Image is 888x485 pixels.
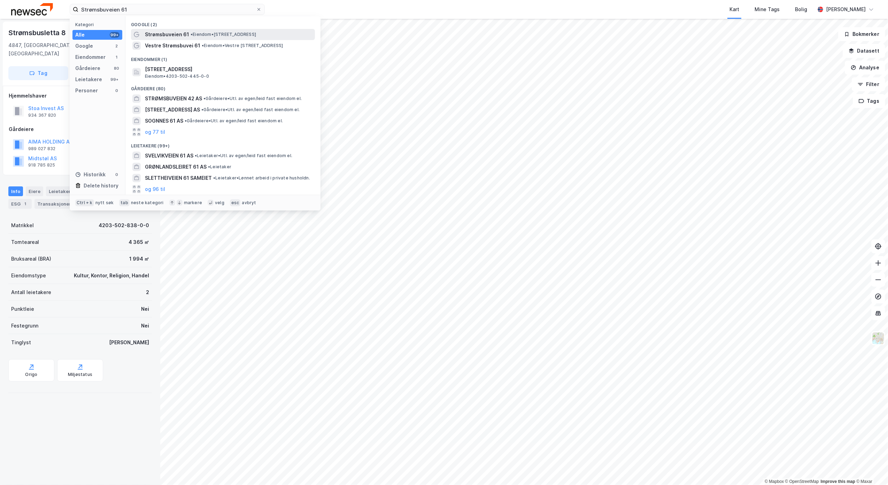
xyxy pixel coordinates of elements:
[145,128,165,136] button: og 77 til
[11,338,31,347] div: Tinglyst
[145,152,193,160] span: SVELVIKVEIEN 61 AS
[184,200,202,206] div: markere
[8,66,68,80] button: Tag
[145,30,189,39] span: Strømsbuveien 61
[785,479,819,484] a: OpenStreetMap
[213,175,215,180] span: •
[110,77,119,82] div: 99+
[215,200,224,206] div: velg
[34,199,82,209] div: Transaksjoner
[872,332,885,345] img: Z
[195,153,292,159] span: Leietaker • Utl. av egen/leid fast eiendom el.
[242,200,256,206] div: avbryt
[141,305,149,313] div: Nei
[28,113,56,118] div: 934 367 820
[765,479,784,484] a: Mapbox
[146,288,149,297] div: 2
[145,117,183,125] span: SOGNNES 61 AS
[838,27,885,41] button: Bokmerker
[145,74,209,79] span: Eiendom • 4203-502-445-0-0
[145,174,212,182] span: SLETTHEIVEIEN 61 SAMEIET
[28,162,55,168] div: 918 785 825
[22,200,29,207] div: 1
[68,372,92,377] div: Miljøstatus
[191,32,193,37] span: •
[99,221,149,230] div: 4203-502-838-0-0
[75,31,85,39] div: Alle
[74,271,149,280] div: Kultur, Kontor, Religion, Handel
[145,185,165,193] button: og 96 til
[11,305,34,313] div: Punktleie
[114,43,119,49] div: 2
[114,66,119,71] div: 80
[853,94,885,108] button: Tags
[28,146,55,152] div: 989 027 832
[843,44,885,58] button: Datasett
[8,27,67,38] div: Strømsbusletta 8
[201,107,300,113] span: Gårdeiere • Utl. av egen/leid fast eiendom el.
[145,65,312,74] span: [STREET_ADDRESS]
[11,3,53,15] img: newsec-logo.f6e21ccffca1b3a03d2d.png
[95,200,114,206] div: nytt søk
[125,51,321,64] div: Eiendommer (1)
[845,61,885,75] button: Analyse
[203,96,302,101] span: Gårdeiere • Utl. av egen/leid fast eiendom el.
[208,164,231,170] span: Leietaker
[185,118,187,123] span: •
[114,88,119,93] div: 0
[195,153,197,158] span: •
[202,43,204,48] span: •
[202,43,283,48] span: Eiendom • Vestre [STREET_ADDRESS]
[729,5,739,14] div: Kart
[201,107,203,112] span: •
[46,186,85,196] div: Leietakere
[208,164,210,169] span: •
[78,4,256,15] input: Søk på adresse, matrikkel, gårdeiere, leietakere eller personer
[795,5,807,14] div: Bolig
[230,199,241,206] div: esc
[109,338,149,347] div: [PERSON_NAME]
[821,479,855,484] a: Improve this map
[853,452,888,485] iframe: Chat Widget
[826,5,866,14] div: [PERSON_NAME]
[11,255,51,263] div: Bruksareal (BRA)
[203,96,206,101] span: •
[145,163,207,171] span: GRØNLANDSLEIRET 61 AS
[11,322,38,330] div: Festegrunn
[129,238,149,246] div: 4 365 ㎡
[114,54,119,60] div: 1
[129,255,149,263] div: 1 994 ㎡
[84,182,118,190] div: Delete history
[75,199,94,206] div: Ctrl + k
[11,288,51,297] div: Antall leietakere
[852,77,885,91] button: Filter
[25,372,38,377] div: Origo
[11,271,46,280] div: Eiendomstype
[119,199,130,206] div: tab
[141,322,149,330] div: Nei
[125,80,321,93] div: Gårdeiere (80)
[185,118,283,124] span: Gårdeiere • Utl. av egen/leid fast eiendom el.
[213,175,310,181] span: Leietaker • Lønnet arbeid i private husholdn.
[11,221,34,230] div: Matrikkel
[145,41,200,50] span: Vestre Strømsbuvei 61
[9,125,152,133] div: Gårdeiere
[75,75,102,84] div: Leietakere
[11,238,39,246] div: Tomteareal
[8,186,23,196] div: Info
[110,32,119,38] div: 99+
[114,172,119,177] div: 0
[853,452,888,485] div: Kontrollprogram for chat
[75,22,122,27] div: Kategori
[75,86,98,95] div: Personer
[75,64,100,72] div: Gårdeiere
[75,53,106,61] div: Eiendommer
[8,199,32,209] div: ESG
[145,106,200,114] span: [STREET_ADDRESS] AS
[755,5,780,14] div: Mine Tags
[131,200,164,206] div: neste kategori
[125,16,321,29] div: Google (2)
[75,170,106,179] div: Historikk
[75,42,93,50] div: Google
[9,92,152,100] div: Hjemmelshaver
